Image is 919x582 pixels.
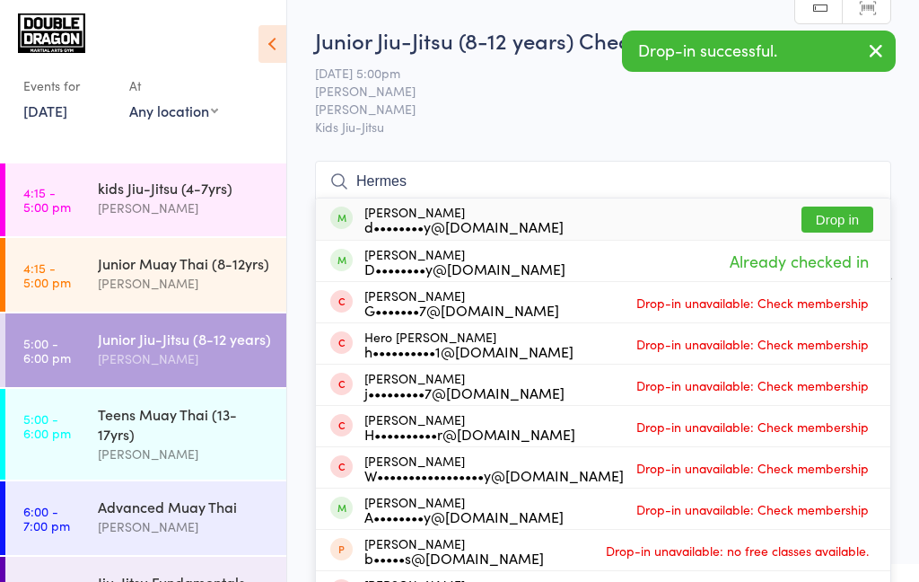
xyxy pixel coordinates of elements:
time: 4:15 - 5:00 pm [23,185,71,214]
span: Drop-in unavailable: Check membership [632,496,873,523]
time: 4:15 - 5:00 pm [23,260,71,289]
div: At [129,71,218,101]
div: Hero [PERSON_NAME] [364,330,573,358]
div: Events for [23,71,111,101]
a: 6:00 -7:00 pmAdvanced Muay Thai[PERSON_NAME] [5,481,286,555]
div: D••••••••y@[DOMAIN_NAME] [364,261,565,276]
div: [PERSON_NAME] [364,371,565,400]
span: [DATE] 5:00pm [315,64,863,82]
time: 5:00 - 6:00 pm [23,411,71,440]
div: [PERSON_NAME] [98,198,271,218]
div: [PERSON_NAME] [364,288,559,317]
a: 4:15 -5:00 pmkids Jiu-Jitsu (4-7yrs)[PERSON_NAME] [5,163,286,236]
div: [PERSON_NAME] [364,536,544,565]
div: [PERSON_NAME] [364,495,564,524]
button: Drop in [801,207,873,233]
div: b•••••s@[DOMAIN_NAME] [364,551,544,565]
div: W•••••••••••••••••y@[DOMAIN_NAME] [364,468,624,482]
div: [PERSON_NAME] [364,205,564,234]
span: Kids Jiu-Jitsu [315,118,891,136]
div: G•••••••7@[DOMAIN_NAME] [364,303,559,317]
div: Teens Muay Thai (13-17yrs) [98,404,271,444]
div: [PERSON_NAME] [98,348,271,369]
div: [PERSON_NAME] [364,454,624,482]
div: j•••••••••7@[DOMAIN_NAME] [364,385,565,400]
div: h••••••••••1@[DOMAIN_NAME] [364,344,573,358]
span: Drop-in unavailable: Check membership [632,413,873,440]
div: [PERSON_NAME] [98,444,271,464]
div: kids Jiu-Jitsu (4-7yrs) [98,178,271,198]
div: Advanced Muay Thai [98,497,271,516]
span: Drop-in unavailable: Check membership [632,372,873,399]
a: 5:00 -6:00 pmTeens Muay Thai (13-17yrs)[PERSON_NAME] [5,389,286,480]
img: Double Dragon Gym [18,13,85,53]
div: H••••••••••r@[DOMAIN_NAME] [364,427,575,441]
div: Junior Muay Thai (8-12yrs) [98,253,271,273]
h2: Junior Jiu-Jitsu (8-12 years) Check-in [315,25,891,55]
div: [PERSON_NAME] [98,273,271,294]
div: Drop-in successful. [622,31,896,72]
span: Drop-in unavailable: Check membership [632,454,873,481]
span: Drop-in unavailable: Check membership [632,289,873,316]
input: Search [315,161,891,202]
div: Any location [129,101,218,120]
time: 5:00 - 6:00 pm [23,336,71,365]
div: Junior Jiu-Jitsu (8-12 years) [98,329,271,348]
span: Drop-in unavailable: no free classes available. [601,537,873,564]
div: [PERSON_NAME] [364,247,565,276]
div: d••••••••y@[DOMAIN_NAME] [364,219,564,234]
div: [PERSON_NAME] [98,516,271,537]
span: Already checked in [725,245,873,277]
time: 6:00 - 7:00 pm [23,504,70,533]
div: [PERSON_NAME] [364,412,575,441]
a: [DATE] [23,101,67,120]
div: A••••••••y@[DOMAIN_NAME] [364,509,564,524]
span: [PERSON_NAME] [315,82,863,100]
span: [PERSON_NAME] [315,100,863,118]
a: 5:00 -6:00 pmJunior Jiu-Jitsu (8-12 years)[PERSON_NAME] [5,313,286,387]
span: Drop-in unavailable: Check membership [632,331,873,357]
a: 4:15 -5:00 pmJunior Muay Thai (8-12yrs)[PERSON_NAME] [5,238,286,312]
